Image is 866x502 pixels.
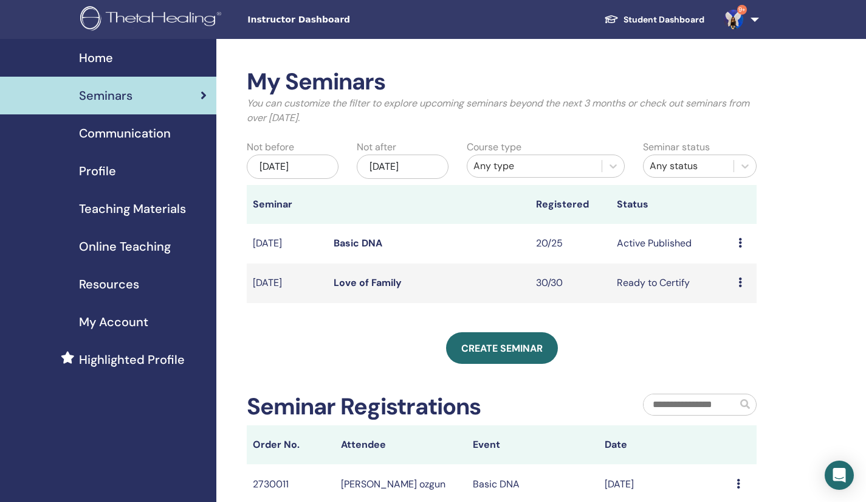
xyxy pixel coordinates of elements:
td: 20/25 [530,224,611,263]
p: You can customize the filter to explore upcoming seminars beyond the next 3 months or check out s... [247,96,757,125]
span: Resources [79,275,139,293]
div: Any status [650,159,727,173]
img: graduation-cap-white.svg [604,14,619,24]
th: Registered [530,185,611,224]
span: Profile [79,162,116,180]
h2: My Seminars [247,68,757,96]
span: Instructor Dashboard [247,13,430,26]
label: Seminar status [643,140,710,155]
div: Any type [473,159,596,173]
th: Date [599,425,730,464]
div: [DATE] [247,155,338,179]
label: Not before [247,140,294,155]
th: Status [611,185,732,224]
h2: Seminar Registrations [247,393,481,421]
span: Create seminar [461,342,543,355]
td: [DATE] [247,263,328,303]
img: logo.png [80,6,225,33]
span: Seminars [79,86,132,105]
td: [DATE] [247,224,328,263]
span: Communication [79,124,171,142]
img: default.jpg [724,10,743,29]
span: Highlighted Profile [79,350,185,369]
span: Home [79,49,113,67]
td: Ready to Certify [611,263,732,303]
th: Attendee [335,425,467,464]
label: Course type [467,140,521,155]
th: Order No. [247,425,335,464]
a: Student Dashboard [594,9,714,31]
th: Event [467,425,599,464]
a: Basic DNA [334,237,382,249]
span: Teaching Materials [79,200,186,218]
span: Online Teaching [79,237,171,256]
span: 9+ [737,5,747,15]
label: Not after [357,140,396,155]
a: Love of Family [334,276,402,289]
div: Open Intercom Messenger [825,461,854,490]
span: My Account [79,313,148,331]
div: [DATE] [357,155,448,179]
a: Create seminar [446,332,558,364]
td: 30/30 [530,263,611,303]
th: Seminar [247,185,328,224]
td: Active Published [611,224,732,263]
